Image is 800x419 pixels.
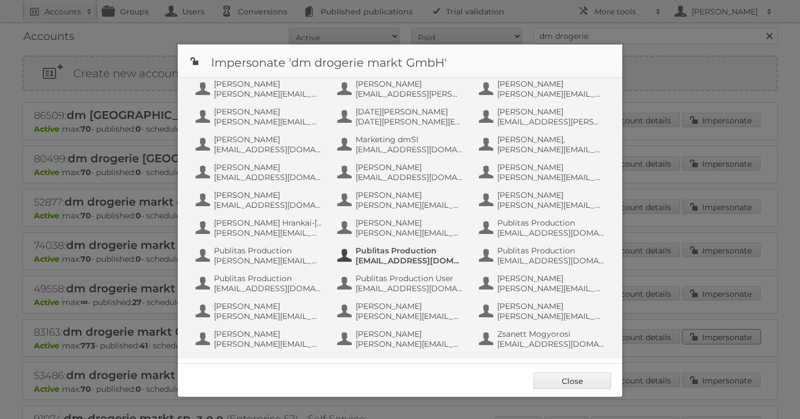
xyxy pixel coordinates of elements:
button: [PERSON_NAME] [EMAIL_ADDRESS][PERSON_NAME][DOMAIN_NAME] [478,106,608,128]
button: [PERSON_NAME] [PERSON_NAME][EMAIL_ADDRESS][DOMAIN_NAME] [336,217,467,239]
span: [EMAIL_ADDRESS][DOMAIN_NAME] [497,256,605,266]
span: [PERSON_NAME] Hrankai-[PERSON_NAME] [214,218,322,228]
button: Zsanett Mogyorosi [EMAIL_ADDRESS][DOMAIN_NAME] [478,328,608,350]
span: [PERSON_NAME][EMAIL_ADDRESS][PERSON_NAME][DOMAIN_NAME] [214,311,322,321]
button: [PERSON_NAME], [PERSON_NAME][EMAIL_ADDRESS][DOMAIN_NAME] [478,133,608,156]
button: [PERSON_NAME] [PERSON_NAME][EMAIL_ADDRESS][PERSON_NAME][DOMAIN_NAME] [478,189,608,211]
span: [PERSON_NAME][EMAIL_ADDRESS][DOMAIN_NAME] [214,228,322,238]
span: [PERSON_NAME] [214,134,322,144]
button: [DATE][PERSON_NAME] [DATE][PERSON_NAME][EMAIL_ADDRESS][DOMAIN_NAME] [336,106,467,128]
span: [PERSON_NAME][EMAIL_ADDRESS][PERSON_NAME][DOMAIN_NAME] [356,339,463,349]
span: [PERSON_NAME][EMAIL_ADDRESS][DOMAIN_NAME] [356,311,463,321]
span: [PERSON_NAME][EMAIL_ADDRESS][DOMAIN_NAME] [214,339,322,349]
span: Publitas Production [497,246,605,256]
span: Publitas Production User [356,273,463,283]
button: [PERSON_NAME] [PERSON_NAME][EMAIL_ADDRESS][PERSON_NAME][DOMAIN_NAME] [194,300,325,322]
button: [PERSON_NAME] [EMAIL_ADDRESS][DOMAIN_NAME] [194,133,325,156]
span: [PERSON_NAME] [214,329,322,339]
span: [PERSON_NAME][EMAIL_ADDRESS][PERSON_NAME][DOMAIN_NAME] [497,200,605,210]
button: [PERSON_NAME] [PERSON_NAME][EMAIL_ADDRESS][DOMAIN_NAME] [336,189,467,211]
span: Marketing dmSI [356,134,463,144]
button: [PERSON_NAME] [PERSON_NAME][EMAIL_ADDRESS][PERSON_NAME][DOMAIN_NAME] [478,161,608,183]
button: [PERSON_NAME] Hrankai-[PERSON_NAME] [PERSON_NAME][EMAIL_ADDRESS][DOMAIN_NAME] [194,217,325,239]
button: [PERSON_NAME] [PERSON_NAME][EMAIL_ADDRESS][DOMAIN_NAME] [194,78,325,100]
a: Close [533,372,611,389]
span: [PERSON_NAME] [214,190,322,200]
span: Zsanett Mogyorosi [497,329,605,339]
span: [EMAIL_ADDRESS][DOMAIN_NAME] [497,339,605,349]
button: [PERSON_NAME] [EMAIL_ADDRESS][DOMAIN_NAME] [194,161,325,183]
span: [PERSON_NAME] [497,107,605,117]
span: [PERSON_NAME][EMAIL_ADDRESS][DOMAIN_NAME] [356,228,463,238]
span: [EMAIL_ADDRESS][DOMAIN_NAME] [356,172,463,182]
span: [PERSON_NAME][EMAIL_ADDRESS][DOMAIN_NAME] [497,144,605,154]
span: [PERSON_NAME] [497,273,605,283]
span: Publitas Production [356,246,463,256]
span: [EMAIL_ADDRESS][DOMAIN_NAME] [356,256,463,266]
span: [PERSON_NAME] [356,329,463,339]
span: [PERSON_NAME] [214,107,322,117]
span: [PERSON_NAME] [356,218,463,228]
button: [PERSON_NAME] [PERSON_NAME][EMAIL_ADDRESS][DOMAIN_NAME] [194,106,325,128]
span: [PERSON_NAME] [356,301,463,311]
span: [PERSON_NAME] [214,301,322,311]
span: [PERSON_NAME][EMAIL_ADDRESS][PERSON_NAME][DOMAIN_NAME] [497,172,605,182]
button: Publitas Production [EMAIL_ADDRESS][DOMAIN_NAME] [194,272,325,295]
span: [EMAIL_ADDRESS][DOMAIN_NAME] [214,283,322,293]
span: [PERSON_NAME][EMAIL_ADDRESS][DOMAIN_NAME] [214,89,322,99]
span: [PERSON_NAME][EMAIL_ADDRESS][DOMAIN_NAME] [497,311,605,321]
span: [PERSON_NAME] [497,190,605,200]
button: Publitas Production [EMAIL_ADDRESS][DOMAIN_NAME] [478,217,608,239]
span: [PERSON_NAME] [214,79,322,89]
span: [PERSON_NAME] [214,162,322,172]
span: [EMAIL_ADDRESS][DOMAIN_NAME] [497,228,605,238]
span: [PERSON_NAME] [356,190,463,200]
button: [PERSON_NAME] [PERSON_NAME][EMAIL_ADDRESS][DOMAIN_NAME] [336,300,467,322]
button: [PERSON_NAME] [PERSON_NAME][EMAIL_ADDRESS][PERSON_NAME][DOMAIN_NAME] [336,328,467,350]
span: [PERSON_NAME] [497,79,605,89]
span: [DATE][PERSON_NAME] [356,107,463,117]
span: [PERSON_NAME] [497,301,605,311]
span: Publitas Production [214,246,322,256]
span: [EMAIL_ADDRESS][PERSON_NAME][DOMAIN_NAME] [356,89,463,99]
span: [EMAIL_ADDRESS][DOMAIN_NAME] [356,144,463,154]
span: [PERSON_NAME][EMAIL_ADDRESS][DOMAIN_NAME] [214,256,322,266]
button: [PERSON_NAME] [PERSON_NAME][EMAIL_ADDRESS][DOMAIN_NAME] [478,300,608,322]
span: [PERSON_NAME][EMAIL_ADDRESS][DOMAIN_NAME] [497,283,605,293]
span: [DATE][PERSON_NAME][EMAIL_ADDRESS][DOMAIN_NAME] [356,117,463,127]
button: [PERSON_NAME] [EMAIL_ADDRESS][DOMAIN_NAME] [336,161,467,183]
span: [PERSON_NAME] [356,162,463,172]
button: [PERSON_NAME] [EMAIL_ADDRESS][DOMAIN_NAME] [194,189,325,211]
button: Publitas Production [PERSON_NAME][EMAIL_ADDRESS][DOMAIN_NAME] [194,245,325,267]
span: Publitas Production [497,218,605,228]
span: [PERSON_NAME][EMAIL_ADDRESS][PERSON_NAME][DOMAIN_NAME] [497,89,605,99]
button: [PERSON_NAME] [EMAIL_ADDRESS][PERSON_NAME][DOMAIN_NAME] [336,78,467,100]
button: Publitas Production User [EMAIL_ADDRESS][DOMAIN_NAME] [336,272,467,295]
button: [PERSON_NAME] [PERSON_NAME][EMAIL_ADDRESS][PERSON_NAME][DOMAIN_NAME] [478,78,608,100]
button: [PERSON_NAME] [PERSON_NAME][EMAIL_ADDRESS][DOMAIN_NAME] [478,272,608,295]
span: [EMAIL_ADDRESS][DOMAIN_NAME] [214,172,322,182]
button: Publitas Production [EMAIL_ADDRESS][DOMAIN_NAME] [478,245,608,267]
span: [EMAIL_ADDRESS][DOMAIN_NAME] [356,283,463,293]
span: Publitas Production [214,273,322,283]
h1: Impersonate 'dm drogerie markt GmbH' [178,44,622,78]
span: [PERSON_NAME] [356,79,463,89]
button: Publitas Production [EMAIL_ADDRESS][DOMAIN_NAME] [336,245,467,267]
span: [EMAIL_ADDRESS][DOMAIN_NAME] [214,200,322,210]
button: Marketing dmSI [EMAIL_ADDRESS][DOMAIN_NAME] [336,133,467,156]
span: [PERSON_NAME][EMAIL_ADDRESS][DOMAIN_NAME] [214,117,322,127]
span: [PERSON_NAME], [497,134,605,144]
span: [EMAIL_ADDRESS][PERSON_NAME][DOMAIN_NAME] [497,117,605,127]
span: [EMAIL_ADDRESS][DOMAIN_NAME] [214,144,322,154]
button: [PERSON_NAME] [PERSON_NAME][EMAIL_ADDRESS][DOMAIN_NAME] [194,328,325,350]
span: [PERSON_NAME][EMAIL_ADDRESS][DOMAIN_NAME] [356,200,463,210]
span: [PERSON_NAME] [497,162,605,172]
